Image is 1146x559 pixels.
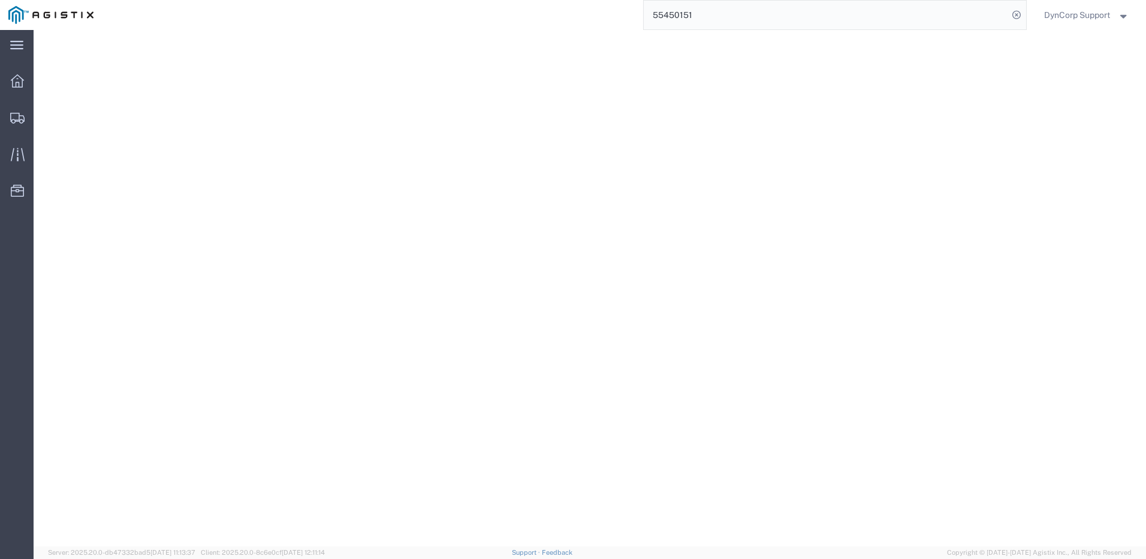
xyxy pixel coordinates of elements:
a: Feedback [542,549,572,556]
span: DynCorp Support [1044,8,1110,22]
iframe: FS Legacy Container [34,30,1146,546]
img: logo [8,6,94,24]
span: Server: 2025.20.0-db47332bad5 [48,549,195,556]
input: Search for shipment number, reference number [644,1,1008,29]
button: DynCorp Support [1044,8,1130,22]
span: [DATE] 12:11:14 [282,549,325,556]
span: Client: 2025.20.0-8c6e0cf [201,549,325,556]
span: Copyright © [DATE]-[DATE] Agistix Inc., All Rights Reserved [947,548,1132,558]
a: Support [512,549,542,556]
span: [DATE] 11:13:37 [150,549,195,556]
